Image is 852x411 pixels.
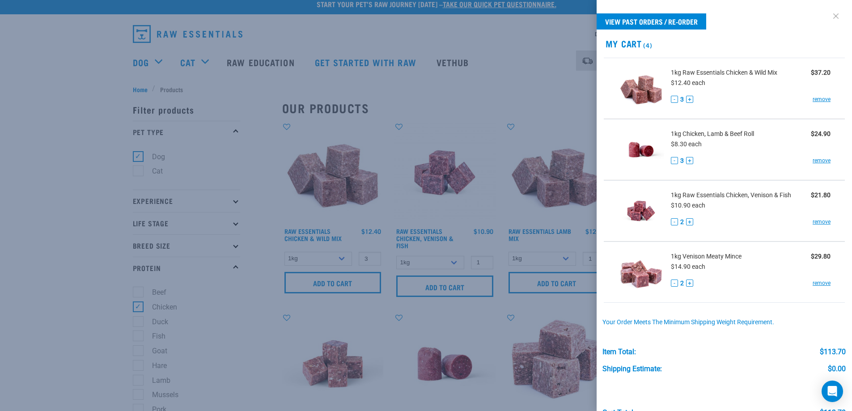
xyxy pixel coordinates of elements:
span: (4) [642,43,652,47]
button: + [686,218,693,225]
a: remove [813,157,831,165]
div: Item Total: [602,348,636,356]
div: $0.00 [828,365,846,373]
div: Open Intercom Messenger [822,381,843,402]
strong: $29.80 [811,253,831,260]
button: - [671,218,678,225]
strong: $37.20 [811,69,831,76]
img: Raw Essentials Chicken & Wild Mix [618,65,664,111]
button: - [671,96,678,103]
strong: $24.90 [811,130,831,137]
span: 1kg Venison Meaty Mince [671,252,742,261]
span: 1kg Chicken, Lamb & Beef Roll [671,129,754,139]
a: remove [813,279,831,287]
a: View past orders / re-order [597,13,706,30]
button: - [671,157,678,164]
span: 2 [680,279,684,288]
a: remove [813,218,831,226]
button: + [686,157,693,164]
a: remove [813,95,831,103]
span: 1kg Raw Essentials Chicken, Venison & Fish [671,191,791,200]
div: Shipping Estimate: [602,365,662,373]
img: Raw Essentials Chicken, Venison & Fish [618,188,664,234]
button: + [686,96,693,103]
strong: $21.80 [811,191,831,199]
span: 3 [680,95,684,104]
span: $8.30 each [671,140,702,148]
span: 1kg Raw Essentials Chicken & Wild Mix [671,68,777,77]
span: $10.90 each [671,202,705,209]
span: $14.90 each [671,263,705,270]
img: Venison Meaty Mince [618,249,664,295]
span: 2 [680,217,684,227]
button: + [686,280,693,287]
button: - [671,280,678,287]
div: Your order meets the minimum shipping weight requirement. [602,319,846,326]
div: $113.70 [820,348,846,356]
span: 3 [680,156,684,165]
img: Chicken, Lamb & Beef Roll [618,127,664,173]
span: $12.40 each [671,79,705,86]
